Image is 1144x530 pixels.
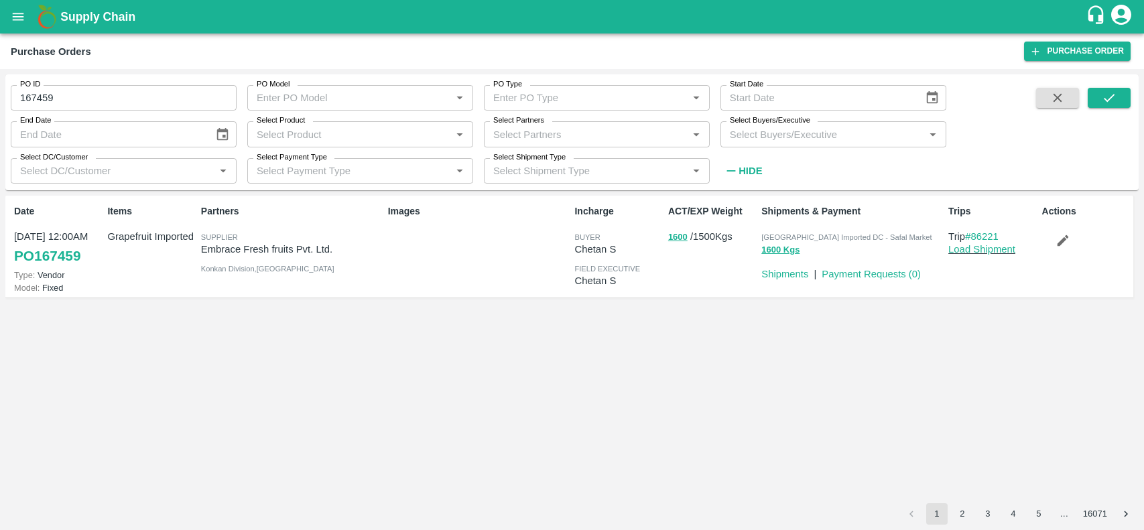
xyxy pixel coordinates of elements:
[11,43,91,60] div: Purchase Orders
[3,1,34,32] button: open drawer
[574,273,662,288] p: Chetan S
[201,204,383,218] p: Partners
[257,115,305,126] label: Select Product
[688,89,705,107] button: Open
[488,162,666,180] input: Select Shipment Type
[257,79,290,90] label: PO Model
[488,89,666,107] input: Enter PO Type
[1028,503,1050,525] button: Go to page 5
[761,204,943,218] p: Shipments & Payment
[34,3,60,30] img: logo
[251,125,447,143] input: Select Product
[451,126,468,143] button: Open
[14,281,102,294] p: Fixed
[948,229,1036,244] p: Trip
[11,85,237,111] input: Enter PO ID
[493,152,566,163] label: Select Shipment Type
[574,265,640,273] span: field executive
[14,283,40,293] span: Model:
[388,204,570,218] p: Images
[668,229,756,245] p: / 1500 Kgs
[20,152,88,163] label: Select DC/Customer
[965,231,999,242] a: #86221
[761,269,808,279] a: Shipments
[1042,204,1130,218] p: Actions
[1054,508,1075,521] div: …
[724,125,920,143] input: Select Buyers/Executive
[493,115,544,126] label: Select Partners
[107,229,195,244] p: Grapefruit Imported
[688,162,705,180] button: Open
[60,10,135,23] b: Supply Chain
[15,162,210,180] input: Select DC/Customer
[977,503,999,525] button: Go to page 3
[668,230,688,245] button: 1600
[1003,503,1024,525] button: Go to page 4
[1024,42,1131,61] a: Purchase Order
[451,89,468,107] button: Open
[488,125,684,143] input: Select Partners
[20,115,51,126] label: End Date
[201,242,383,257] p: Embrace Fresh fruits Pvt. Ltd.
[14,244,80,268] a: PO167459
[14,269,102,281] p: Vendor
[451,162,468,180] button: Open
[919,85,945,111] button: Choose date
[14,270,35,280] span: Type:
[574,204,662,218] p: Incharge
[948,204,1036,218] p: Trips
[493,79,522,90] label: PO Type
[574,242,662,257] p: Chetan S
[214,162,232,180] button: Open
[924,126,942,143] button: Open
[720,159,766,182] button: Hide
[251,162,430,180] input: Select Payment Type
[668,204,756,218] p: ACT/EXP Weight
[761,243,800,258] button: 1600 Kgs
[1109,3,1133,31] div: account of current user
[14,229,102,244] p: [DATE] 12:00AM
[808,261,816,281] div: |
[210,122,235,147] button: Choose date
[201,233,238,241] span: Supplier
[730,115,810,126] label: Select Buyers/Executive
[60,7,1086,26] a: Supply Chain
[251,89,430,107] input: Enter PO Model
[730,79,763,90] label: Start Date
[948,244,1015,255] a: Load Shipment
[14,204,102,218] p: Date
[739,165,762,176] strong: Hide
[720,85,914,111] input: Start Date
[822,269,921,279] a: Payment Requests (0)
[1086,5,1109,29] div: customer-support
[952,503,973,525] button: Go to page 2
[107,204,195,218] p: Items
[257,152,327,163] label: Select Payment Type
[20,79,40,90] label: PO ID
[11,121,204,147] input: End Date
[574,233,600,241] span: buyer
[899,503,1139,525] nav: pagination navigation
[926,503,948,525] button: page 1
[201,265,334,273] span: Konkan Division , [GEOGRAPHIC_DATA]
[1115,503,1137,525] button: Go to next page
[1079,503,1111,525] button: Go to page 16071
[688,126,705,143] button: Open
[761,233,932,241] span: [GEOGRAPHIC_DATA] Imported DC - Safal Market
